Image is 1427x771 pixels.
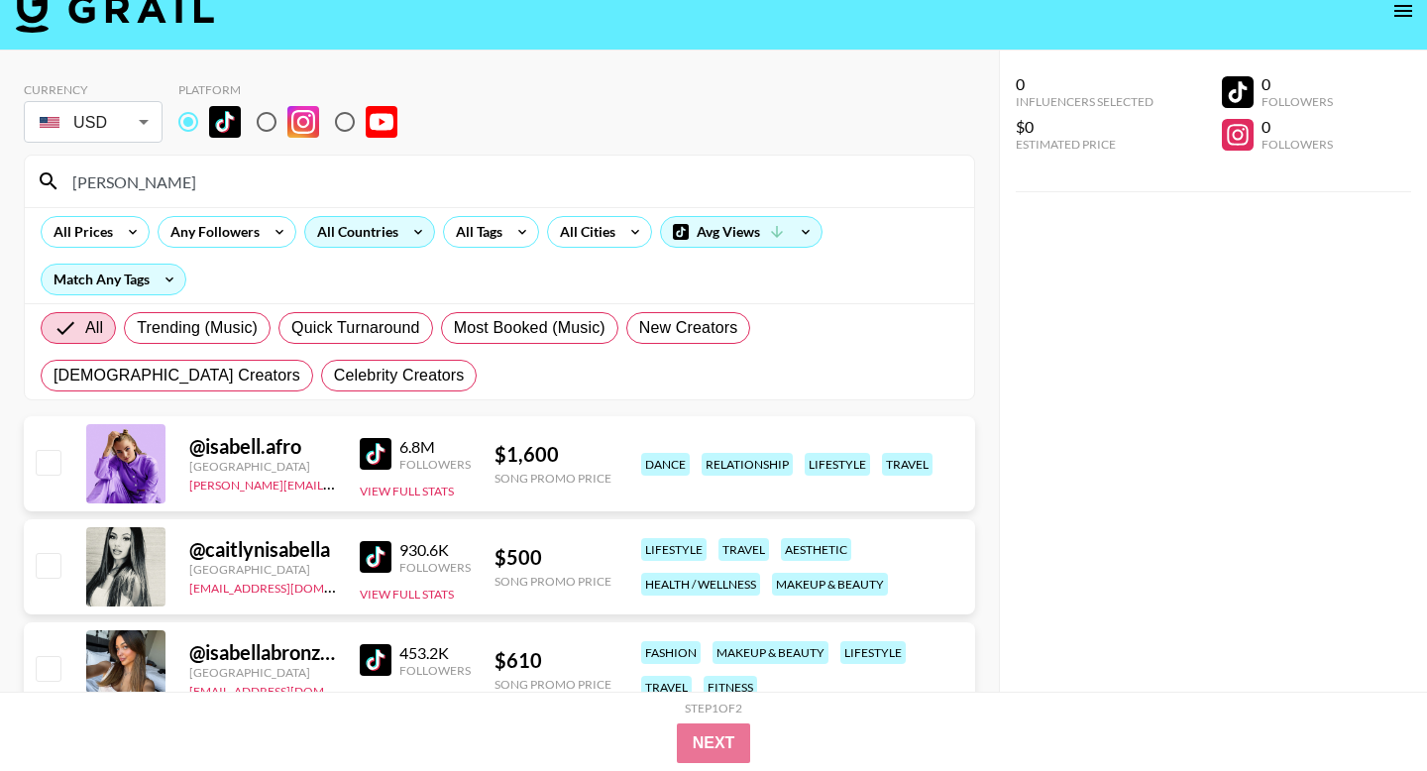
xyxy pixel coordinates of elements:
div: Followers [1262,137,1333,152]
div: 453.2K [399,643,471,663]
a: [EMAIL_ADDRESS][DOMAIN_NAME] [189,577,388,596]
button: View Full Stats [360,690,454,705]
span: Quick Turnaround [291,316,420,340]
div: travel [641,676,692,699]
div: 6.8M [399,437,471,457]
div: lifestyle [641,538,707,561]
div: fashion [641,641,701,664]
div: Followers [399,663,471,678]
div: Match Any Tags [42,265,185,294]
img: TikTok [360,541,391,573]
div: aesthetic [781,538,851,561]
span: [DEMOGRAPHIC_DATA] Creators [54,364,300,387]
div: 930.6K [399,540,471,560]
div: Followers [1262,94,1333,109]
div: Step 1 of 2 [685,701,742,716]
img: TikTok [360,644,391,676]
div: fitness [704,676,757,699]
div: [GEOGRAPHIC_DATA] [189,665,336,680]
div: Estimated Price [1016,137,1153,152]
div: lifestyle [805,453,870,476]
div: travel [718,538,769,561]
div: All Tags [444,217,506,247]
button: View Full Stats [360,484,454,498]
span: All [85,316,103,340]
div: Avg Views [661,217,822,247]
button: View Full Stats [360,587,454,602]
div: makeup & beauty [713,641,828,664]
div: [GEOGRAPHIC_DATA] [189,562,336,577]
img: Instagram [287,106,319,138]
div: @ isabellabronzen [189,640,336,665]
div: 0 [1016,74,1153,94]
span: Most Booked (Music) [454,316,605,340]
div: Influencers Selected [1016,94,1153,109]
div: Song Promo Price [494,677,611,692]
div: travel [882,453,933,476]
span: Trending (Music) [137,316,258,340]
img: TikTok [209,106,241,138]
img: TikTok [360,438,391,470]
a: [PERSON_NAME][EMAIL_ADDRESS][DOMAIN_NAME] [189,474,483,493]
span: New Creators [639,316,738,340]
div: Followers [399,457,471,472]
div: Song Promo Price [494,471,611,486]
div: [GEOGRAPHIC_DATA] [189,459,336,474]
div: All Countries [305,217,402,247]
div: dance [641,453,690,476]
input: Search by User Name [60,165,962,197]
button: Next [677,723,751,763]
div: Followers [399,560,471,575]
div: All Cities [548,217,619,247]
div: $ 610 [494,648,611,673]
div: lifestyle [840,641,906,664]
div: 0 [1262,74,1333,94]
div: Song Promo Price [494,574,611,589]
div: All Prices [42,217,117,247]
div: @ caitlynisabella [189,537,336,562]
div: 0 [1262,117,1333,137]
div: @ isabell.afro [189,434,336,459]
div: makeup & beauty [772,573,888,596]
div: Currency [24,82,163,97]
div: USD [28,105,159,140]
span: Celebrity Creators [334,364,465,387]
div: Any Followers [159,217,264,247]
div: $ 500 [494,545,611,570]
div: health / wellness [641,573,760,596]
div: $0 [1016,117,1153,137]
div: $ 1,600 [494,442,611,467]
iframe: Drift Widget Chat Controller [1328,672,1403,747]
a: [EMAIL_ADDRESS][DOMAIN_NAME] [189,680,388,699]
div: relationship [702,453,793,476]
div: Platform [178,82,413,97]
img: YouTube [366,106,397,138]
